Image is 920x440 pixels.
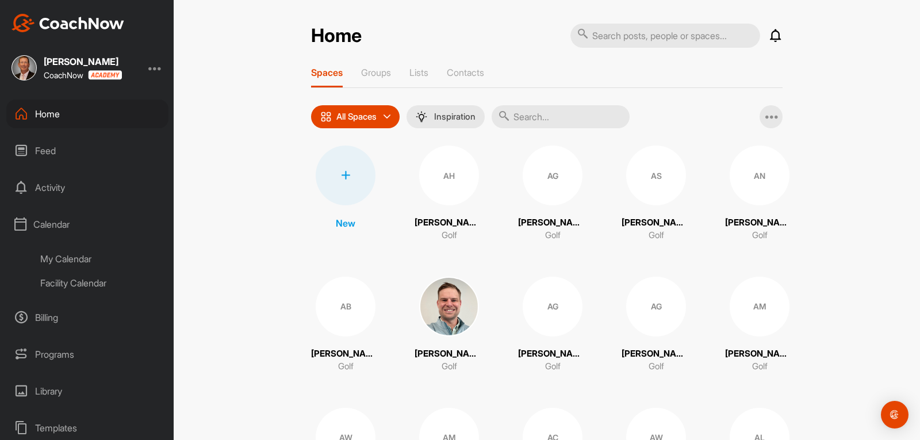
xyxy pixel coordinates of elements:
p: Lists [409,67,428,78]
p: Golf [545,229,561,242]
div: Library [6,377,168,405]
div: Home [6,100,168,128]
div: Calendar [6,210,168,239]
p: Golf [649,360,664,373]
p: New [336,216,355,230]
img: menuIcon [416,111,427,123]
p: Golf [442,229,457,242]
p: Golf [338,360,354,373]
div: AM [730,277,789,336]
a: AG[PERSON_NAME]Golf [518,277,587,373]
div: Facility Calendar [32,271,168,295]
a: AG[PERSON_NAME]Golf [518,146,587,242]
div: Open Intercom Messenger [881,401,908,428]
a: [PERSON_NAME]Golf [415,277,484,373]
p: All Spaces [336,112,377,121]
div: Billing [6,303,168,332]
p: Contacts [447,67,484,78]
p: [PERSON_NAME] [725,347,794,361]
a: AH[PERSON_NAME]Golf [415,146,484,242]
a: AS[PERSON_NAME]Golf [622,146,691,242]
p: Golf [752,360,768,373]
img: CoachNow acadmey [88,70,122,80]
p: [PERSON_NAME] [622,216,691,229]
h2: Home [311,25,362,47]
p: Groups [361,67,391,78]
div: Programs [6,340,168,369]
div: CoachNow [44,70,122,80]
a: AM[PERSON_NAME]Golf [725,277,794,373]
p: Golf [442,360,457,373]
div: AG [626,277,686,336]
p: Golf [649,229,664,242]
div: AB [316,277,375,336]
img: square_5c67e2a3c3147c27b86610585b90044c.jpg [11,55,37,81]
a: AG[PERSON_NAME]Golf [622,277,691,373]
a: AB[PERSON_NAME]Golf [311,277,380,373]
p: [PERSON_NAME] [725,216,794,229]
input: Search posts, people or spaces... [570,24,760,48]
div: My Calendar [32,247,168,271]
img: icon [320,111,332,123]
p: Inspiration [434,112,476,121]
input: Search... [492,105,630,128]
p: Spaces [311,67,343,78]
div: Activity [6,173,168,202]
p: [PERSON_NAME] [415,216,484,229]
p: [PERSON_NAME] [622,347,691,361]
a: AN[PERSON_NAME]Golf [725,146,794,242]
p: Golf [752,229,768,242]
p: [PERSON_NAME] [415,347,484,361]
img: square_33cddf7aa6c7428c6906288a30a90569.jpg [419,277,479,336]
img: CoachNow [11,14,124,32]
div: AN [730,146,789,205]
div: AG [523,146,582,205]
div: AH [419,146,479,205]
p: [PERSON_NAME] [518,347,587,361]
p: [PERSON_NAME] [518,216,587,229]
p: Golf [545,360,561,373]
div: AS [626,146,686,205]
p: [PERSON_NAME] [311,347,380,361]
div: Feed [6,136,168,165]
div: AG [523,277,582,336]
div: [PERSON_NAME] [44,57,122,66]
